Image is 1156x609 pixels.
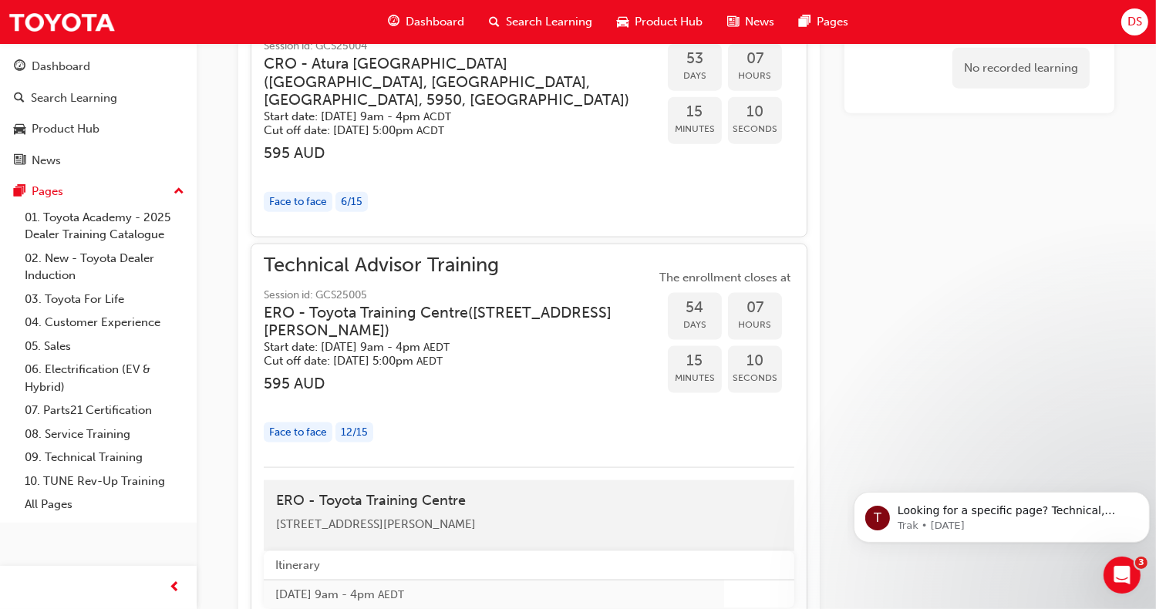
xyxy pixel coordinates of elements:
[617,12,629,32] span: car-icon
[264,109,631,124] h5: Start date: [DATE] 9am - 4pm
[264,257,794,455] button: Technical Advisor TrainingSession id: GCS25005ERO - Toyota Training Centre([STREET_ADDRESS][PERSO...
[668,299,722,317] span: 54
[174,182,184,202] span: up-icon
[264,287,656,304] span: Session id: GCS25005
[668,67,722,85] span: Days
[489,12,500,32] span: search-icon
[728,369,782,387] span: Seconds
[416,124,444,137] span: Australian Central Daylight Time ACDT
[264,551,724,580] th: Itinerary
[8,5,116,39] img: Trak
[264,354,631,368] h5: Cut off date: [DATE] 5:00pm
[264,192,332,213] div: Face to face
[19,311,190,335] a: 04. Customer Experience
[817,13,848,31] span: Pages
[477,6,605,38] a: search-iconSearch Learning
[19,469,190,493] a: 10. TUNE Rev-Up Training
[728,299,782,317] span: 07
[14,154,25,168] span: news-icon
[1135,557,1148,569] span: 3
[14,60,25,74] span: guage-icon
[1104,557,1141,594] iframe: Intercom live chat
[423,341,450,354] span: Australian Eastern Daylight Time AEDT
[656,269,794,287] span: The enrollment closes at
[19,206,190,247] a: 01. Toyota Academy - 2025 Dealer Training Catalogue
[264,55,631,109] h3: CRO - Atura [GEOGRAPHIC_DATA] ( [GEOGRAPHIC_DATA], [GEOGRAPHIC_DATA], [GEOGRAPHIC_DATA], 5950, [G...
[264,580,724,608] td: [DATE] 9am - 4pm
[423,110,451,123] span: Australian Central Daylight Time ACDT
[1127,13,1142,31] span: DS
[6,177,190,206] button: Pages
[276,493,782,510] h4: ERO - Toyota Training Centre
[264,257,656,274] span: Technical Advisor Training
[388,12,399,32] span: guage-icon
[378,588,404,601] span: Australian Eastern Daylight Time AEDT
[19,247,190,288] a: 02. New - Toyota Dealer Induction
[264,38,656,56] span: Session id: GCS25004
[32,152,61,170] div: News
[668,352,722,370] span: 15
[668,369,722,387] span: Minutes
[32,183,63,200] div: Pages
[264,340,631,355] h5: Start date: [DATE] 9am - 4pm
[19,422,190,446] a: 08. Service Training
[715,6,787,38] a: news-iconNews
[264,144,656,162] h3: 595 AUD
[635,13,703,31] span: Product Hub
[727,12,739,32] span: news-icon
[19,358,190,399] a: 06. Electrification (EV & Hybrid)
[506,13,592,31] span: Search Learning
[668,103,722,121] span: 15
[728,120,782,138] span: Seconds
[668,316,722,334] span: Days
[799,12,811,32] span: pages-icon
[728,67,782,85] span: Hours
[787,6,861,38] a: pages-iconPages
[19,399,190,422] a: 07. Parts21 Certification
[6,49,190,177] button: DashboardSearch LearningProduct HubNews
[19,446,190,469] a: 09. Technical Training
[728,316,782,334] span: Hours
[264,8,794,224] button: Technical Advisor TrainingSession id: GCS25004CRO - Atura [GEOGRAPHIC_DATA]([GEOGRAPHIC_DATA], [G...
[668,120,722,138] span: Minutes
[19,335,190,358] a: 05. Sales
[376,6,477,38] a: guage-iconDashboard
[264,375,656,392] h3: 595 AUD
[6,115,190,143] a: Product Hub
[728,352,782,370] span: 10
[19,288,190,311] a: 03. Toyota For Life
[6,84,190,113] a: Search Learning
[14,185,25,199] span: pages-icon
[264,304,631,340] h3: ERO - Toyota Training Centre ( [STREET_ADDRESS][PERSON_NAME] )
[276,517,476,531] span: [STREET_ADDRESS][PERSON_NAME]
[406,13,464,31] span: Dashboard
[14,92,25,106] span: search-icon
[1121,8,1148,35] button: DS
[19,493,190,516] a: All Pages
[668,50,722,68] span: 53
[14,123,25,136] span: car-icon
[605,6,715,38] a: car-iconProduct Hub
[264,422,332,443] div: Face to face
[848,459,1156,567] iframe: Intercom notifications message
[728,50,782,68] span: 07
[264,123,631,138] h5: Cut off date: [DATE] 5:00pm
[335,422,373,443] div: 12 / 15
[32,58,90,76] div: Dashboard
[32,120,99,138] div: Product Hub
[745,13,774,31] span: News
[170,578,181,597] span: prev-icon
[6,146,190,175] a: News
[6,52,190,81] a: Dashboard
[31,89,117,107] div: Search Learning
[952,48,1090,89] div: No recorded learning
[416,355,443,368] span: Australian Eastern Daylight Time AEDT
[335,192,368,213] div: 6 / 15
[728,103,782,121] span: 10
